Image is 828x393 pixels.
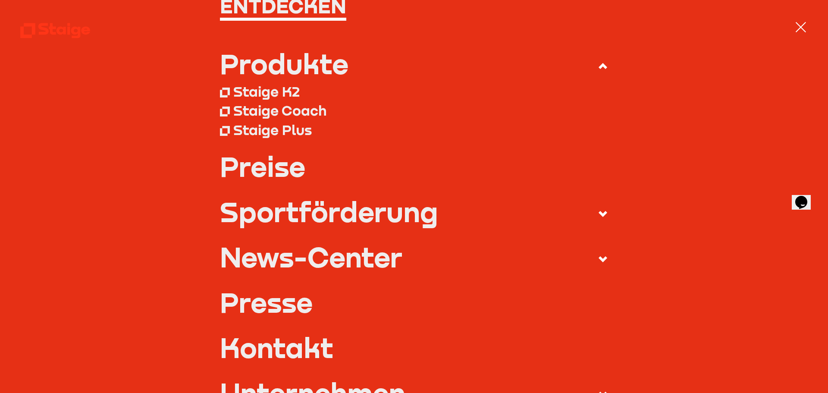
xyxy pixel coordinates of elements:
[220,153,608,180] a: Preise
[220,243,402,270] div: News-Center
[233,121,312,138] div: Staige Plus
[233,102,326,119] div: Staige Coach
[220,101,608,120] a: Staige Coach
[233,83,300,100] div: Staige K2
[220,289,608,316] a: Presse
[220,50,348,77] div: Produkte
[220,82,608,101] a: Staige K2
[792,184,819,210] iframe: chat widget
[220,198,438,225] div: Sportförderung
[220,334,608,361] a: Kontakt
[220,120,608,139] a: Staige Plus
